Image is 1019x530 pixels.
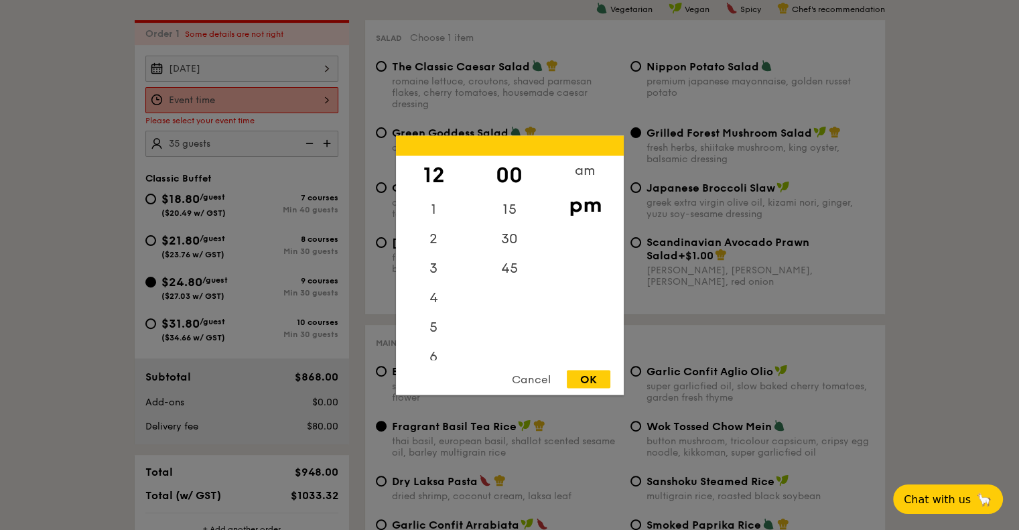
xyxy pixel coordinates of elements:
[498,370,564,388] div: Cancel
[547,185,623,224] div: pm
[472,253,547,283] div: 45
[547,155,623,185] div: am
[396,342,472,371] div: 6
[567,370,610,388] div: OK
[472,224,547,253] div: 30
[396,155,472,194] div: 12
[396,224,472,253] div: 2
[396,283,472,312] div: 4
[396,312,472,342] div: 5
[893,484,1003,514] button: Chat with us🦙
[396,253,472,283] div: 3
[976,492,992,507] span: 🦙
[472,155,547,194] div: 00
[904,493,971,506] span: Chat with us
[396,194,472,224] div: 1
[472,194,547,224] div: 15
